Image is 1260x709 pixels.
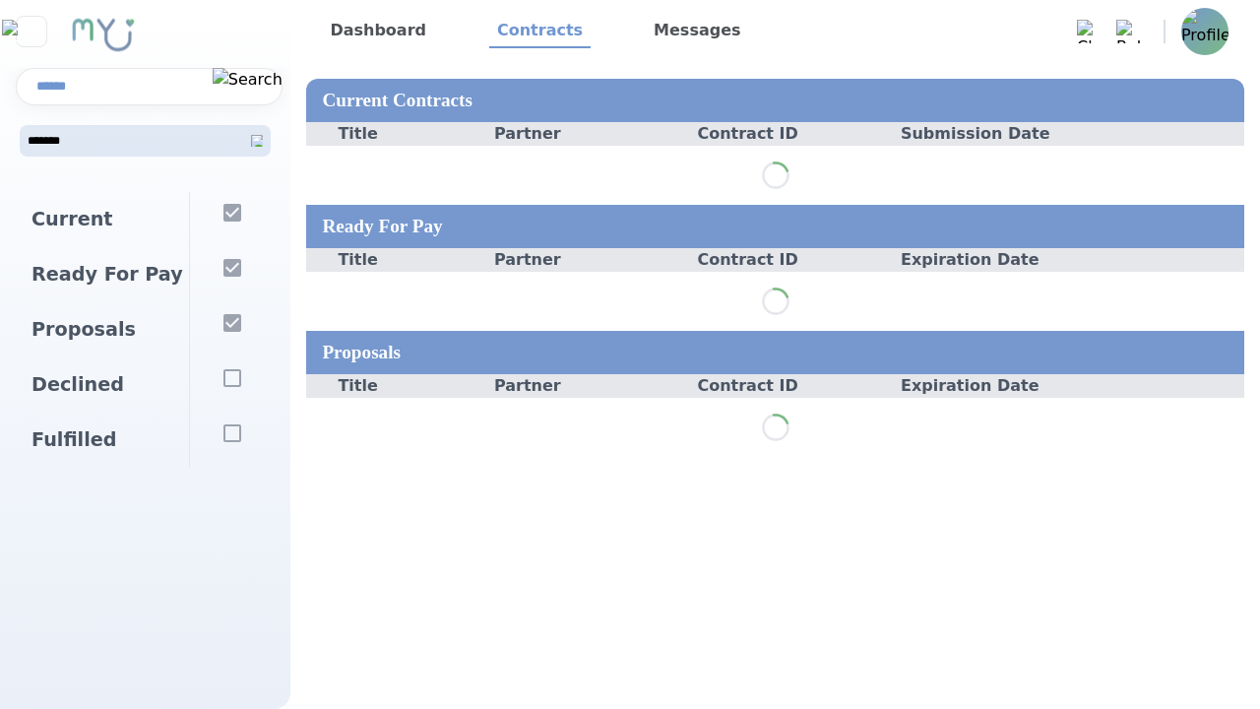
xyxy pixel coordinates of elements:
[1116,20,1140,43] img: Bell
[2,20,60,43] img: Close sidebar
[306,331,1244,374] div: Proposals
[16,413,189,468] div: Fulfilled
[681,248,869,272] div: Contract ID
[646,15,748,48] a: Messages
[16,247,189,302] div: Ready For Pay
[16,357,189,413] div: Declined
[869,122,1057,146] div: Submission Date
[306,374,494,398] div: Title
[306,122,494,146] div: Title
[1181,8,1228,55] img: Profile
[322,15,434,48] a: Dashboard
[1077,20,1101,43] img: Chat
[494,122,682,146] div: Partner
[306,248,494,272] div: Title
[16,192,189,247] div: Current
[489,15,591,48] a: Contracts
[869,248,1057,272] div: Expiration Date
[681,122,869,146] div: Contract ID
[306,79,1244,122] div: Current Contracts
[16,302,189,357] div: Proposals
[869,374,1057,398] div: Expiration Date
[494,248,682,272] div: Partner
[306,205,1244,248] div: Ready For Pay
[681,374,869,398] div: Contract ID
[494,374,682,398] div: Partner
